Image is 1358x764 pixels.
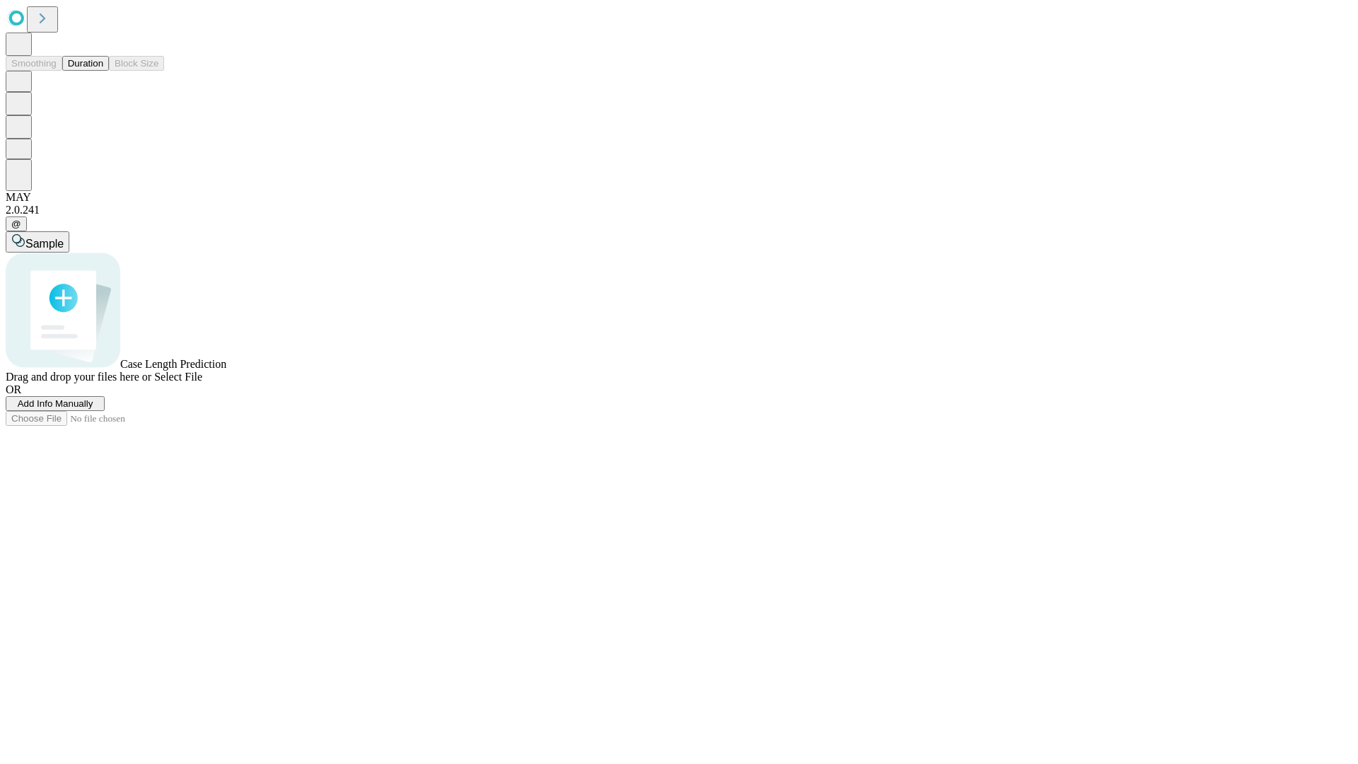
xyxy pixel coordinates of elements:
[18,398,93,409] span: Add Info Manually
[6,204,1352,216] div: 2.0.241
[6,383,21,395] span: OR
[6,191,1352,204] div: MAY
[62,56,109,71] button: Duration
[6,56,62,71] button: Smoothing
[6,231,69,253] button: Sample
[6,396,105,411] button: Add Info Manually
[25,238,64,250] span: Sample
[109,56,164,71] button: Block Size
[11,219,21,229] span: @
[6,216,27,231] button: @
[120,358,226,370] span: Case Length Prediction
[154,371,202,383] span: Select File
[6,371,151,383] span: Drag and drop your files here or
